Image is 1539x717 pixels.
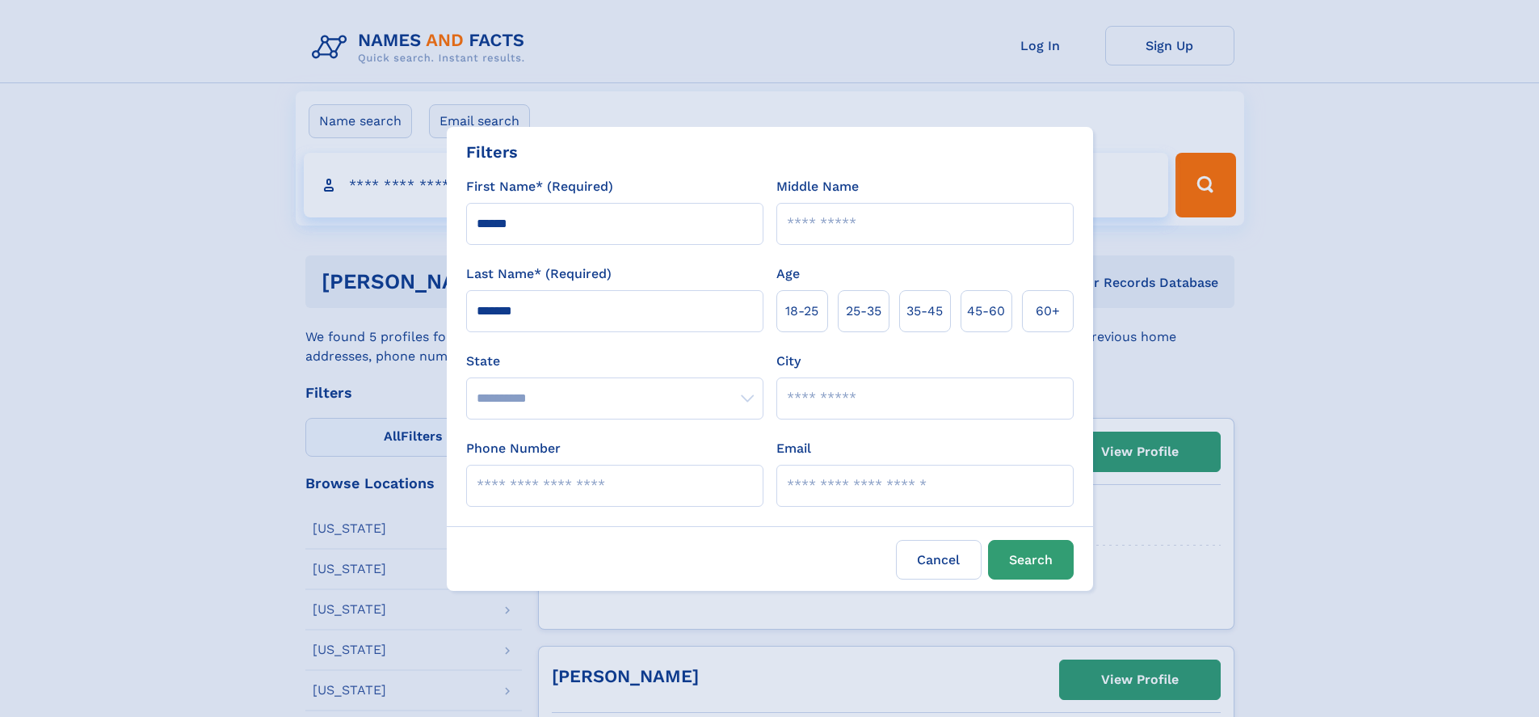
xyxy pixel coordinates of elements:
[896,540,982,580] label: Cancel
[466,177,613,196] label: First Name* (Required)
[776,264,800,284] label: Age
[466,140,518,164] div: Filters
[846,302,881,321] span: 25‑35
[776,177,859,196] label: Middle Name
[466,264,612,284] label: Last Name* (Required)
[988,540,1074,580] button: Search
[906,302,943,321] span: 35‑45
[466,439,561,458] label: Phone Number
[776,352,801,371] label: City
[1036,302,1060,321] span: 60+
[967,302,1005,321] span: 45‑60
[785,302,818,321] span: 18‑25
[776,439,811,458] label: Email
[466,352,763,371] label: State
